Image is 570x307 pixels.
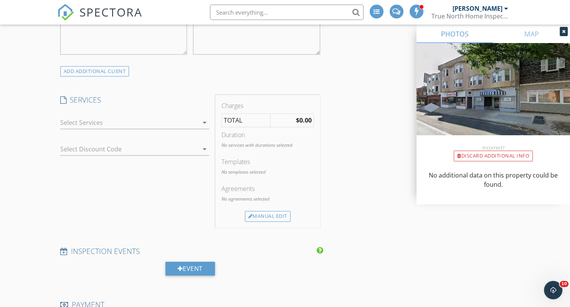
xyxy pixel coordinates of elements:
[426,171,561,189] p: No additional data on this property could be found.
[200,118,209,127] i: arrow_drop_down
[210,5,363,20] input: Search everything...
[79,4,142,20] span: SPECTORA
[493,25,570,43] a: MAP
[221,169,314,176] p: No templates selected
[296,116,312,124] strong: $0.00
[221,114,270,127] td: TOTAL
[431,12,508,20] div: True North Home Inspection LLC
[221,142,314,149] p: No services with durations selected
[221,196,314,202] p: No agreements selected
[60,246,320,256] h4: INSPECTION EVENTS
[416,43,570,154] img: streetview
[165,262,215,275] div: Event
[245,211,291,222] div: Manual Edit
[57,4,74,21] img: The Best Home Inspection Software - Spectora
[221,101,314,110] div: Charges
[544,281,562,299] iframe: Intercom live chat
[416,25,493,43] a: PHOTOS
[60,66,129,76] div: ADD ADDITIONAL client
[200,144,209,154] i: arrow_drop_down
[221,157,314,166] div: Templates
[454,151,533,161] div: Discard Additional info
[453,5,502,12] div: [PERSON_NAME]
[416,144,570,151] div: Incorrect?
[221,130,314,139] div: Duration
[560,281,568,287] span: 10
[57,10,142,27] a: SPECTORA
[221,184,314,193] div: Agreements
[60,95,209,105] h4: SERVICES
